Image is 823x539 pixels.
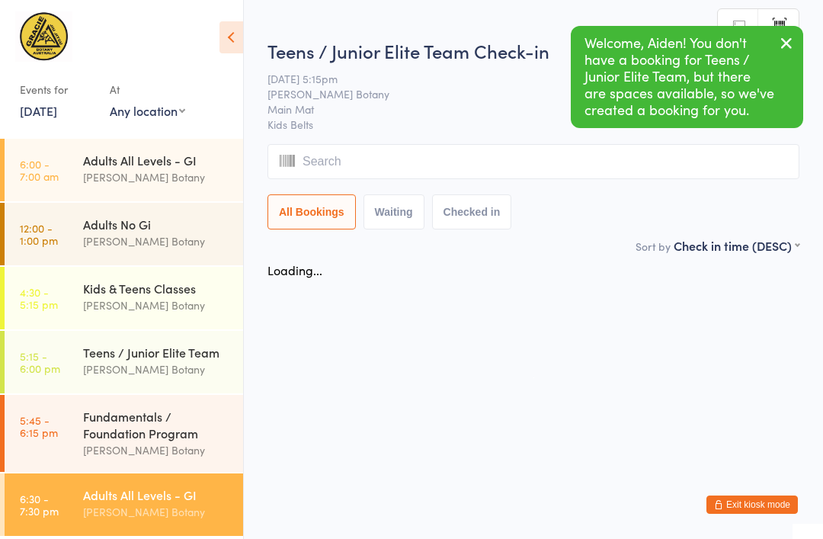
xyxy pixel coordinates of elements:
[674,237,799,254] div: Check in time (DESC)
[20,350,60,374] time: 5:15 - 6:00 pm
[83,408,230,441] div: Fundamentals / Foundation Program
[83,168,230,186] div: [PERSON_NAME] Botany
[20,286,58,310] time: 4:30 - 5:15 pm
[267,101,776,117] span: Main Mat
[20,492,59,517] time: 6:30 - 7:30 pm
[83,344,230,361] div: Teens / Junior Elite Team
[267,117,799,132] span: Kids Belts
[83,152,230,168] div: Adults All Levels - GI
[110,102,185,119] div: Any location
[5,331,243,393] a: 5:15 -6:00 pmTeens / Junior Elite Team[PERSON_NAME] Botany
[20,102,57,119] a: [DATE]
[267,144,799,179] input: Search
[83,280,230,297] div: Kids & Teens Classes
[432,194,512,229] button: Checked in
[83,297,230,314] div: [PERSON_NAME] Botany
[267,38,799,63] h2: Teens / Junior Elite Team Check-in
[20,158,59,182] time: 6:00 - 7:00 am
[5,395,243,472] a: 5:45 -6:15 pmFundamentals / Foundation Program[PERSON_NAME] Botany
[83,503,230,521] div: [PERSON_NAME] Botany
[20,77,94,102] div: Events for
[20,222,58,246] time: 12:00 - 1:00 pm
[267,71,776,86] span: [DATE] 5:15pm
[83,441,230,459] div: [PERSON_NAME] Botany
[83,233,230,250] div: [PERSON_NAME] Botany
[363,194,424,229] button: Waiting
[15,11,72,62] img: Gracie Botany
[5,267,243,329] a: 4:30 -5:15 pmKids & Teens Classes[PERSON_NAME] Botany
[267,86,776,101] span: [PERSON_NAME] Botany
[571,26,803,128] div: Welcome, Aiden! You don't have a booking for Teens / Junior Elite Team, but there are spaces avai...
[83,361,230,378] div: [PERSON_NAME] Botany
[20,414,58,438] time: 5:45 - 6:15 pm
[83,216,230,233] div: Adults No Gi
[5,139,243,201] a: 6:00 -7:00 amAdults All Levels - GI[PERSON_NAME] Botany
[110,77,185,102] div: At
[5,203,243,265] a: 12:00 -1:00 pmAdults No Gi[PERSON_NAME] Botany
[636,239,671,254] label: Sort by
[83,486,230,503] div: Adults All Levels - GI
[5,473,243,536] a: 6:30 -7:30 pmAdults All Levels - GI[PERSON_NAME] Botany
[267,261,322,278] div: Loading...
[267,194,356,229] button: All Bookings
[706,496,798,514] button: Exit kiosk mode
